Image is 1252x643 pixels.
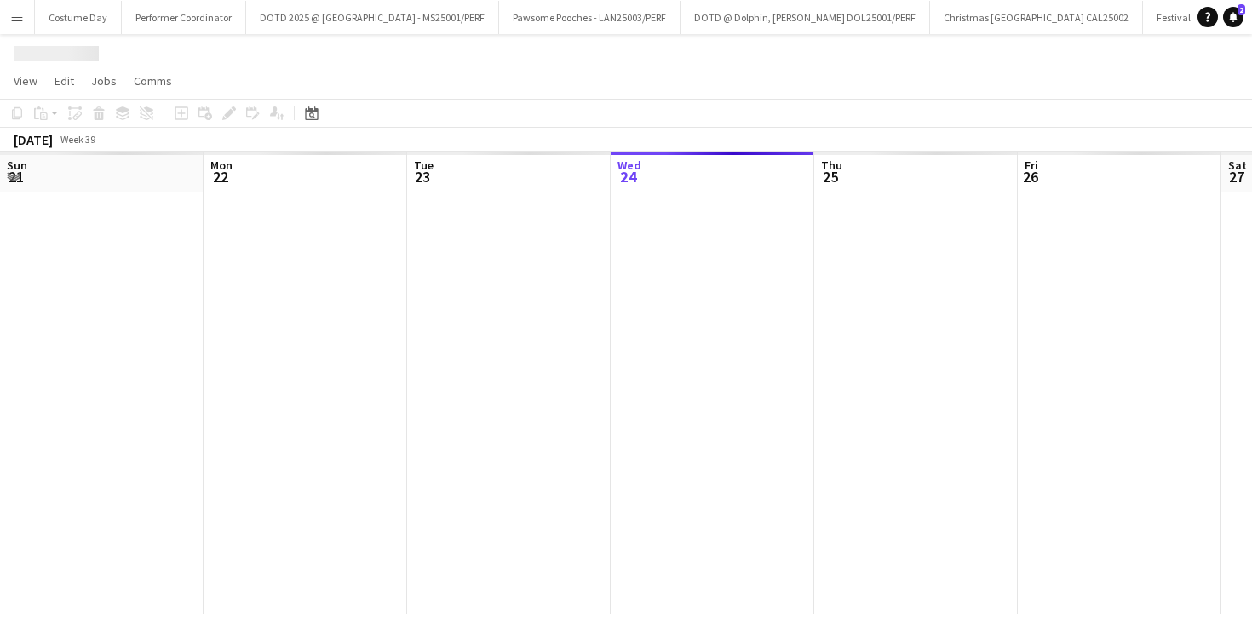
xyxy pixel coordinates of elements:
button: DOTD @ Dolphin, [PERSON_NAME] DOL25001/PERF [681,1,930,34]
span: 24 [615,167,641,187]
button: Pawsome Pooches - LAN25003/PERF [499,1,681,34]
span: 23 [411,167,434,187]
span: 26 [1022,167,1038,187]
span: Fri [1025,158,1038,173]
span: Week 39 [56,133,99,146]
div: [DATE] [14,131,53,148]
span: 22 [208,167,233,187]
span: 21 [4,167,27,187]
span: Tue [414,158,434,173]
span: 27 [1226,167,1247,187]
span: Comms [134,73,172,89]
button: Christmas [GEOGRAPHIC_DATA] CAL25002 [930,1,1143,34]
a: 2 [1223,7,1243,27]
span: View [14,73,37,89]
button: DOTD 2025 @ [GEOGRAPHIC_DATA] - MS25001/PERF [246,1,499,34]
button: Costume Day [35,1,122,34]
a: Comms [127,70,179,92]
span: Edit [55,73,74,89]
span: 25 [818,167,842,187]
span: Wed [617,158,641,173]
span: Thu [821,158,842,173]
a: View [7,70,44,92]
button: Performer Coordinator [122,1,246,34]
span: Jobs [91,73,117,89]
span: Sat [1228,158,1247,173]
a: Edit [48,70,81,92]
span: Mon [210,158,233,173]
span: 2 [1238,4,1245,15]
a: Jobs [84,70,123,92]
span: Sun [7,158,27,173]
